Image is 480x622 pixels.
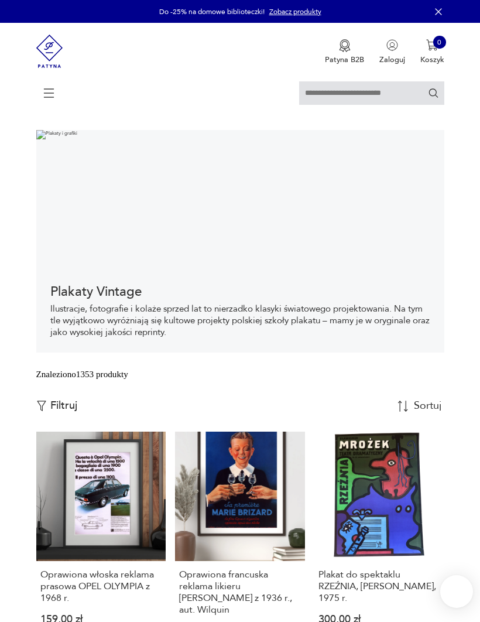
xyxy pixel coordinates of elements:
[428,87,439,98] button: Szukaj
[325,39,364,65] a: Ikona medaluPatyna B2B
[440,575,473,608] iframe: Smartsupp widget button
[379,39,405,65] button: Zaloguj
[40,569,162,604] h3: Oprawiona włoska reklama prasowa OPEL OLYMPIA z 1968 r.
[420,39,444,65] button: 0Koszyk
[339,39,351,52] img: Ikona medalu
[433,36,446,49] div: 0
[50,285,430,299] h1: Plakaty Vintage
[36,401,47,411] img: Ikonka filtrowania
[426,39,438,51] img: Ikona koszyka
[179,569,300,616] h3: Oprawiona francuska reklama likieru [PERSON_NAME] z 1936 r., aut. Wilquin
[159,7,265,16] p: Do -25% na domowe biblioteczki!
[325,54,364,65] p: Patyna B2B
[36,130,444,271] img: Plakaty i grafiki
[36,23,63,80] img: Patyna - sklep z meblami i dekoracjami vintage
[420,54,444,65] p: Koszyk
[397,401,409,412] img: Sort Icon
[386,39,398,51] img: Ikonka użytkownika
[269,7,321,16] a: Zobacz produkty
[50,399,77,412] p: Filtruj
[325,39,364,65] button: Patyna B2B
[36,368,128,381] div: Znaleziono 1353 produkty
[36,399,77,412] button: Filtruj
[50,303,430,339] p: Ilustracje, fotografie i kolaże sprzed lat to nierzadko klasyki światowego projektowania. Na tym ...
[379,54,405,65] p: Zaloguj
[414,401,443,411] div: Sortuj według daty dodania
[318,569,440,604] h3: Plakat do spektaklu RZEŹNIA, [PERSON_NAME], 1975 r.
